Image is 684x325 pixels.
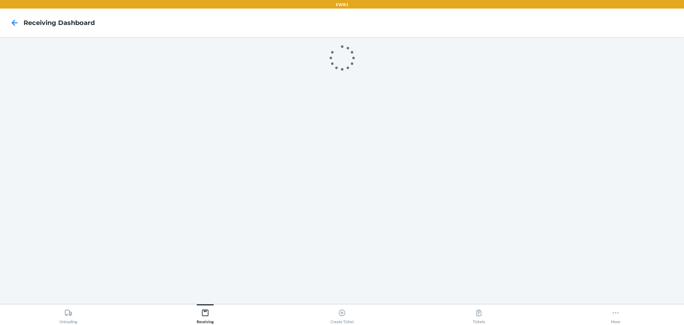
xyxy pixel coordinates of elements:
[331,306,354,324] div: Create Ticket
[274,304,410,324] button: Create Ticket
[137,304,274,324] button: Receiving
[336,1,348,8] p: EWR1
[24,18,95,27] h4: Receiving dashboard
[59,306,77,324] div: Unloading
[197,306,214,324] div: Receiving
[547,304,684,324] button: More
[410,304,547,324] button: Tickets
[473,306,485,324] div: Tickets
[611,306,620,324] div: More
